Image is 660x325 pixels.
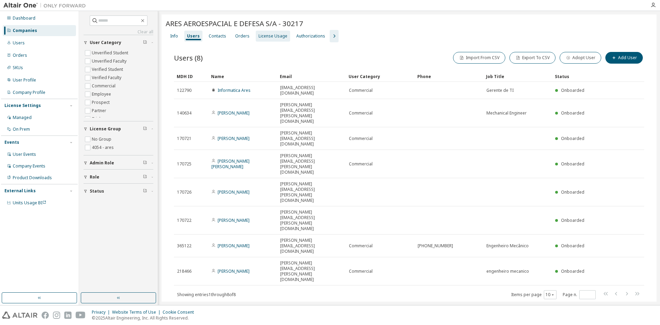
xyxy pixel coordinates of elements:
a: Informatica Ares [218,87,251,93]
label: Trial [92,115,102,123]
div: Contacts [209,33,226,39]
span: [PERSON_NAME][EMAIL_ADDRESS][DOMAIN_NAME] [280,130,343,147]
div: Company Events [13,163,45,169]
span: Mechanical Engineer [486,110,527,116]
a: [PERSON_NAME] [218,110,250,116]
button: Add User [605,52,643,64]
button: Admin Role [84,155,153,171]
div: User Category [349,71,412,82]
div: SKUs [13,65,23,71]
img: Altair One [3,2,89,9]
span: engenheiro mecanico [486,269,529,274]
span: Onboarded [561,87,584,93]
label: Employee [92,90,112,98]
span: User Category [90,40,121,45]
span: Role [90,174,99,180]
span: [PHONE_NUMBER] [418,243,453,249]
span: Commercial [349,110,373,116]
a: [PERSON_NAME] [218,268,250,274]
a: [PERSON_NAME] [PERSON_NAME] [211,158,250,170]
span: 170725 [177,161,191,167]
a: Clear all [84,29,153,35]
img: linkedin.svg [64,312,71,319]
span: Clear filter [143,174,147,180]
span: Status [90,188,104,194]
div: Users [13,40,25,46]
span: Items per page [511,290,557,299]
span: Showing entries 1 through 8 of 8 [177,292,236,297]
label: Verified Faculty [92,74,123,82]
span: Clear filter [143,126,147,132]
button: Status [84,184,153,199]
button: Role [84,170,153,185]
div: Companies [13,28,37,33]
div: Orders [13,53,27,58]
span: [PERSON_NAME][EMAIL_ADDRESS][PERSON_NAME][DOMAIN_NAME] [280,209,343,231]
div: Authorizations [296,33,325,39]
div: License Usage [258,33,287,39]
span: [PERSON_NAME][EMAIL_ADDRESS][PERSON_NAME][DOMAIN_NAME] [280,102,343,124]
div: Product Downloads [13,175,52,181]
div: Cookie Consent [163,310,198,315]
span: Onboarded [561,243,584,249]
button: Export To CSV [509,52,555,64]
span: Clear filter [143,188,147,194]
div: Name [211,71,274,82]
a: [PERSON_NAME] [218,243,250,249]
span: Units Usage BI [13,200,46,206]
div: Website Terms of Use [112,310,163,315]
div: Info [170,33,178,39]
span: [PERSON_NAME][EMAIL_ADDRESS][PERSON_NAME][DOMAIN_NAME] [280,260,343,282]
span: 122790 [177,88,191,93]
div: External Links [4,188,36,194]
span: Commercial [349,161,373,167]
div: Job Title [486,71,549,82]
span: Onboarded [561,217,584,223]
button: 10 [546,292,555,297]
span: Clear filter [143,160,147,166]
span: ARES AEROESPACIAL E DEFESA S/A - 30217 [166,19,303,28]
span: Commercial [349,136,373,141]
a: [PERSON_NAME] [218,136,250,141]
div: Managed [13,115,32,120]
span: Onboarded [561,268,584,274]
div: Company Profile [13,90,45,95]
span: Onboarded [561,189,584,195]
div: Email [280,71,343,82]
div: License Settings [4,103,41,108]
label: Verified Student [92,65,124,74]
button: License Group [84,121,153,137]
img: altair_logo.svg [2,312,37,319]
div: Status [555,71,603,82]
span: Page n. [563,290,596,299]
button: User Category [84,35,153,50]
span: Gerente de TI [486,88,514,93]
img: instagram.svg [53,312,60,319]
span: Commercial [349,269,373,274]
span: 365122 [177,243,191,249]
div: User Events [13,152,36,157]
span: [PERSON_NAME][EMAIL_ADDRESS][PERSON_NAME][DOMAIN_NAME] [280,181,343,203]
label: Partner [92,107,108,115]
button: Adopt User [560,52,601,64]
a: [PERSON_NAME] [218,217,250,223]
span: [PERSON_NAME][EMAIL_ADDRESS][PERSON_NAME][DOMAIN_NAME] [280,153,343,175]
span: Admin Role [90,160,114,166]
span: [PERSON_NAME][EMAIL_ADDRESS][DOMAIN_NAME] [280,238,343,254]
span: [EMAIL_ADDRESS][DOMAIN_NAME] [280,85,343,96]
span: 140634 [177,110,191,116]
span: License Group [90,126,121,132]
div: Users [187,33,200,39]
p: © 2025 Altair Engineering, Inc. All Rights Reserved. [92,315,198,321]
span: Commercial [349,243,373,249]
label: No Group [92,135,113,143]
span: Engenheiro Mecânico [486,243,529,249]
span: Users (8) [174,53,203,63]
span: Commercial [349,88,373,93]
span: Onboarded [561,161,584,167]
label: Prospect [92,98,111,107]
a: [PERSON_NAME] [218,189,250,195]
label: Unverified Faculty [92,57,128,65]
div: MDH ID [177,71,206,82]
img: facebook.svg [42,312,49,319]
